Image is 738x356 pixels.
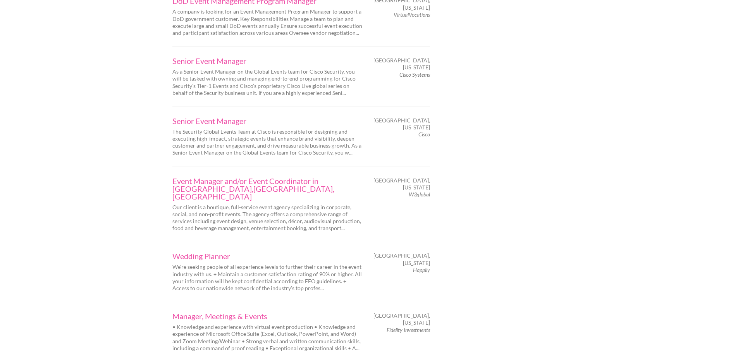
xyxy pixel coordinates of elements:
[172,128,362,157] p: The Security Global Events Team at Cisco is responsible for designing and executing high-impact, ...
[172,117,362,125] a: Senior Event Manager
[172,204,362,232] p: Our client is a boutique, full-service event agency specializing in corporate, social, and non-pr...
[172,263,362,292] p: We're seeking people of all experience levels to further their career in the event industry with ...
[172,177,362,200] a: Event Manager and/or Event Coordinator in [GEOGRAPHIC_DATA],[GEOGRAPHIC_DATA],[GEOGRAPHIC_DATA]
[373,252,430,266] span: [GEOGRAPHIC_DATA], [US_STATE]
[373,57,430,71] span: [GEOGRAPHIC_DATA], [US_STATE]
[373,177,430,191] span: [GEOGRAPHIC_DATA], [US_STATE]
[172,57,362,65] a: Senior Event Manager
[172,312,362,320] a: Manager, Meetings & Events
[172,252,362,260] a: Wedding Planner
[172,68,362,96] p: As a Senior Event Manager on the Global Events team for Cisco Security, you will be tasked with o...
[409,191,430,198] em: W3global
[373,117,430,131] span: [GEOGRAPHIC_DATA], [US_STATE]
[418,131,430,138] em: Cisco
[172,8,362,36] p: A company is looking for an Event Management Program Manager to support a DoD government customer...
[413,267,430,273] em: Happily
[373,312,430,326] span: [GEOGRAPHIC_DATA], [US_STATE]
[172,323,362,352] p: • Knowledge and experience with virtual event production • Knowledge and experience of Microsoft ...
[399,71,430,78] em: Cisco Systems
[387,327,430,333] em: Fidelity Investments
[394,11,430,18] em: VirtualVocations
